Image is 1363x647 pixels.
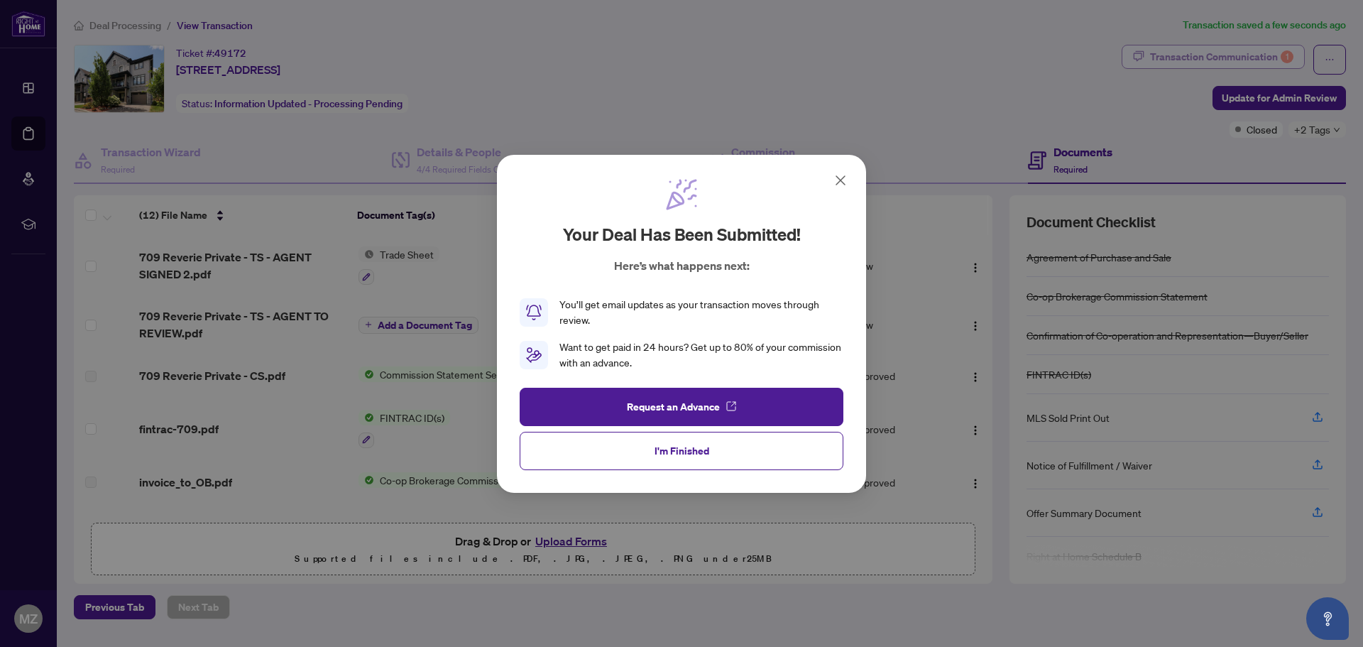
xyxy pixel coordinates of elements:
div: Want to get paid in 24 hours? Get up to 80% of your commission with an advance. [559,339,843,371]
span: Request an Advance [627,395,720,418]
p: Here’s what happens next: [614,257,750,274]
span: I'm Finished [655,439,709,462]
button: I'm Finished [520,431,843,469]
button: Open asap [1306,597,1349,640]
h2: Your deal has been submitted! [563,223,801,246]
button: Request an Advance [520,387,843,425]
div: You’ll get email updates as your transaction moves through review. [559,297,843,328]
